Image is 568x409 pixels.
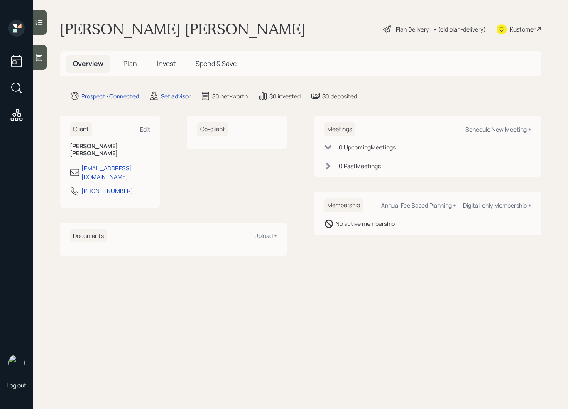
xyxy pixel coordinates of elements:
[81,92,139,100] div: Prospect · Connected
[339,162,381,170] div: 0 Past Meeting s
[463,201,531,209] div: Digital-only Membership +
[73,59,103,68] span: Overview
[140,125,150,133] div: Edit
[269,92,301,100] div: $0 invested
[70,229,107,243] h6: Documents
[60,20,306,38] h1: [PERSON_NAME] [PERSON_NAME]
[157,59,176,68] span: Invest
[510,25,536,34] div: Kustomer
[433,25,486,34] div: • (old plan-delivery)
[70,122,92,136] h6: Client
[396,25,429,34] div: Plan Delivery
[123,59,137,68] span: Plan
[196,59,237,68] span: Spend & Save
[81,164,150,181] div: [EMAIL_ADDRESS][DOMAIN_NAME]
[70,143,150,157] h6: [PERSON_NAME] [PERSON_NAME]
[381,201,456,209] div: Annual Fee Based Planning +
[324,198,363,212] h6: Membership
[7,381,27,389] div: Log out
[197,122,228,136] h6: Co-client
[212,92,248,100] div: $0 net-worth
[335,219,395,228] div: No active membership
[322,92,357,100] div: $0 deposited
[465,125,531,133] div: Schedule New Meeting +
[254,232,277,240] div: Upload +
[8,355,25,371] img: retirable_logo.png
[339,143,396,152] div: 0 Upcoming Meeting s
[81,186,133,195] div: [PHONE_NUMBER]
[324,122,355,136] h6: Meetings
[161,92,191,100] div: Set advisor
